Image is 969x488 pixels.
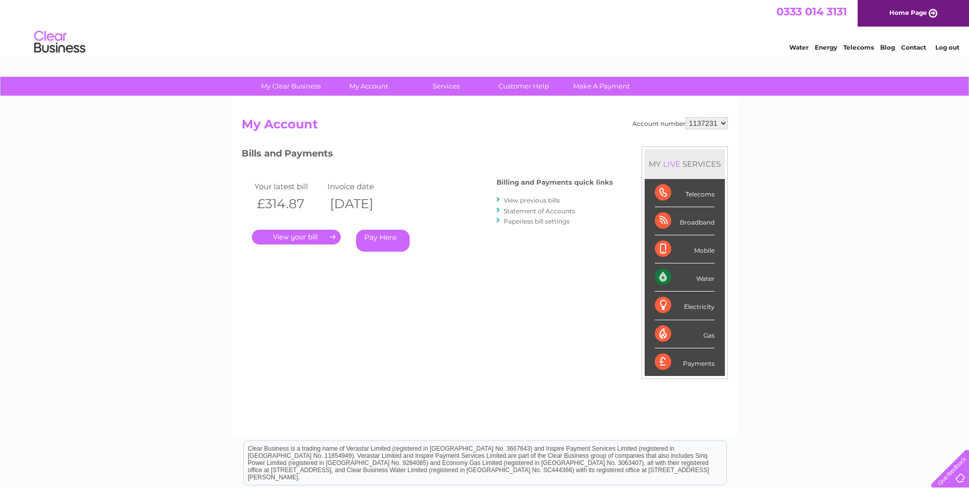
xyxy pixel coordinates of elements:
[655,320,715,348] div: Gas
[880,43,895,51] a: Blog
[356,230,410,252] a: Pay Here
[504,217,570,225] a: Paperless bill settings
[504,207,575,215] a: Statement of Accounts
[325,193,398,214] th: [DATE]
[482,77,566,96] a: Customer Help
[559,77,644,96] a: Make A Payment
[655,263,715,292] div: Water
[252,193,325,214] th: £314.87
[632,117,728,129] div: Account number
[242,146,613,164] h3: Bills and Payments
[645,149,725,179] div: MY SERVICES
[789,43,809,51] a: Water
[901,43,926,51] a: Contact
[252,180,325,193] td: Your latest bill
[34,27,86,58] img: logo.png
[661,159,682,169] div: LIVE
[655,179,715,207] div: Telecoms
[655,292,715,320] div: Electricity
[935,43,959,51] a: Log out
[249,77,333,96] a: My Clear Business
[497,179,613,186] h4: Billing and Payments quick links
[404,77,488,96] a: Services
[252,230,341,245] a: .
[655,207,715,235] div: Broadband
[244,6,726,50] div: Clear Business is a trading name of Verastar Limited (registered in [GEOGRAPHIC_DATA] No. 3667643...
[504,196,560,204] a: View previous bills
[776,5,847,18] a: 0333 014 3131
[843,43,874,51] a: Telecoms
[655,348,715,376] div: Payments
[655,235,715,263] div: Mobile
[325,180,398,193] td: Invoice date
[815,43,837,51] a: Energy
[326,77,411,96] a: My Account
[242,117,728,137] h2: My Account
